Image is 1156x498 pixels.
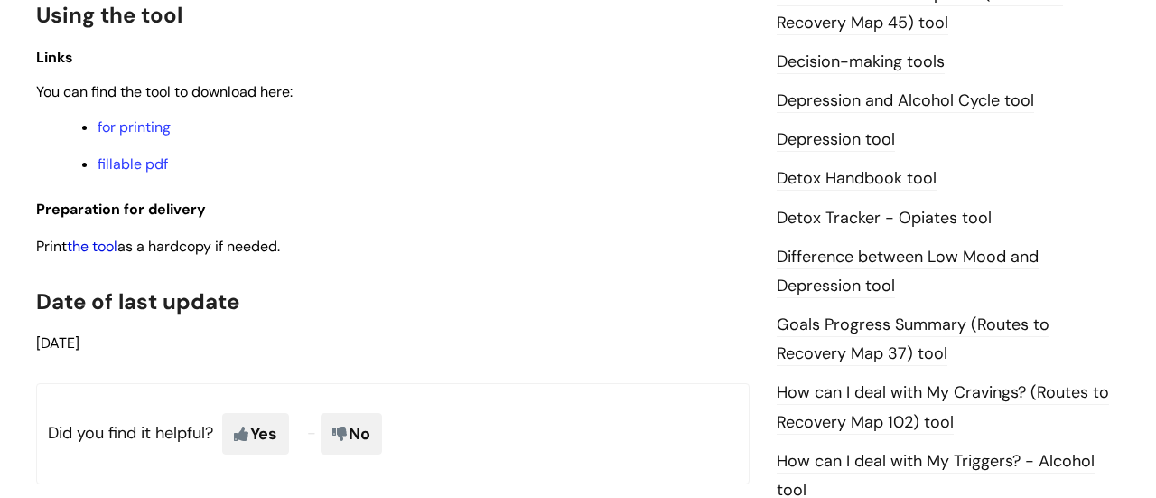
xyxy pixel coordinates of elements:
[36,1,182,29] span: Using the tool
[36,383,750,484] p: Did you find it helpful?
[777,128,895,152] a: Depression tool
[36,334,79,352] span: [DATE]
[777,167,937,191] a: Detox Handbook tool
[36,287,239,315] span: Date of last update
[36,82,293,101] span: You can find the tool to download here:
[777,381,1109,434] a: How can I deal with My Cravings? (Routes to Recovery Map 102) tool
[777,89,1034,113] a: Depression and Alcohol Cycle tool
[98,155,168,174] a: fillable pdf
[777,207,992,230] a: Detox Tracker - Opiates tool
[98,117,171,136] a: for printing
[777,314,1049,366] a: Goals Progress Summary (Routes to Recovery Map 37) tool
[777,51,945,74] a: Decision-making tools
[222,413,289,455] span: Yes
[777,246,1039,298] a: Difference between Low Mood and Depression tool
[36,200,206,219] span: Preparation for delivery
[67,237,117,256] a: the tool
[36,237,280,256] span: Print as a hardcopy if needed.
[36,48,73,67] span: Links
[321,413,382,455] span: No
